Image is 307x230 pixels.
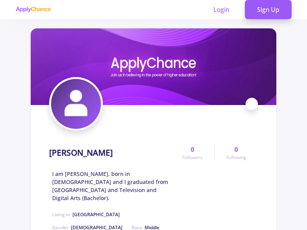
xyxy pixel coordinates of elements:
[234,145,238,154] span: 0
[215,145,258,161] a: 0Following
[171,145,214,161] a: 0Followers
[226,154,246,161] span: Following
[49,148,113,158] h1: [PERSON_NAME]
[15,7,51,13] img: applychance logo text only
[52,211,120,218] span: Living in :
[191,145,194,154] span: 0
[182,154,203,161] span: Followers
[73,211,120,218] span: [GEOGRAPHIC_DATA]
[31,28,276,105] img: farzane shafiecover image
[52,170,171,202] span: I am [PERSON_NAME], born in [DEMOGRAPHIC_DATA] and I graduated from [GEOGRAPHIC_DATA] and Televis...
[51,79,101,129] img: farzane shafieavatar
